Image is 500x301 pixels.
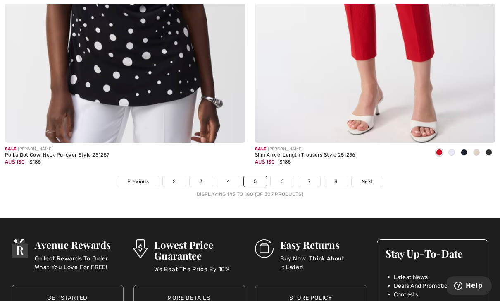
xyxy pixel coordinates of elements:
[117,176,159,187] a: Previous
[154,265,245,282] p: We Beat The Price By 10%!
[154,239,245,261] h3: Lowest Price Guarantee
[244,176,267,187] a: 5
[5,146,109,152] div: [PERSON_NAME]
[458,146,470,160] div: Midnight Blue
[29,159,41,165] span: $185
[255,159,275,165] span: AU$ 130
[324,176,348,187] a: 8
[12,239,28,258] img: Avenue Rewards
[255,146,355,152] div: [PERSON_NAME]
[394,282,454,290] span: Deals And Promotions
[280,254,367,271] p: Buy Now! Think About It Later!
[362,178,373,185] span: Next
[255,147,266,152] span: Sale
[394,290,418,299] span: Contests
[445,146,458,160] div: Vanilla 30
[133,239,148,258] img: Lowest Price Guarantee
[190,176,212,187] a: 3
[255,239,274,258] img: Easy Returns
[483,146,495,160] div: Black
[447,276,492,297] iframe: Opens a widget where you can find more information
[255,152,355,158] div: Slim Ankle-Length Trousers Style 251256
[394,273,428,282] span: Latest News
[271,176,293,187] a: 6
[217,176,240,187] a: 4
[280,239,367,250] h3: Easy Returns
[470,146,483,160] div: Moonstone
[35,239,124,250] h3: Avenue Rewards
[433,146,445,160] div: Radiant red
[352,176,383,187] a: Next
[35,254,124,271] p: Collect Rewards To Order What You Love For FREE!
[298,176,320,187] a: 7
[279,159,291,165] span: $185
[386,248,480,259] h3: Stay Up-To-Date
[163,176,186,187] a: 2
[127,178,149,185] span: Previous
[5,152,109,158] div: Polka Dot Cowl Neck Pullover Style 251257
[5,159,25,165] span: AU$ 130
[5,147,16,152] span: Sale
